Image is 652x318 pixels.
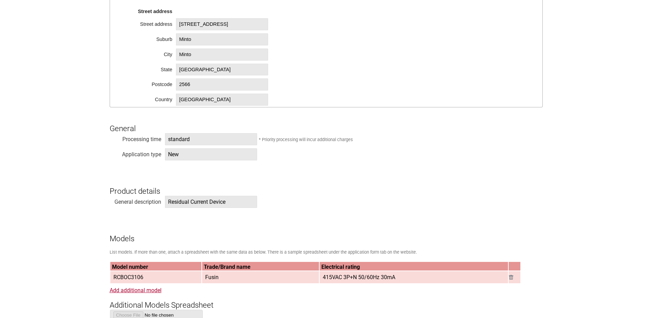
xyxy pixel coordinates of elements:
[138,9,172,14] strong: Street address
[176,49,268,61] span: Minto
[110,250,417,255] small: List models. If more than one, attach a spreadsheet with the same data as below. There is a sampl...
[176,64,268,76] span: [GEOGRAPHIC_DATA]
[110,222,543,243] h3: Models
[110,149,161,156] div: Application type
[121,95,172,102] div: Country
[121,34,172,41] div: Suburb
[165,148,257,160] span: New
[110,134,161,141] div: Processing time
[202,262,319,271] th: Trade/Brand name
[121,79,172,86] div: Postcode
[121,19,172,26] div: Street address
[509,275,513,279] img: Remove
[110,287,162,294] a: Add additional model
[176,18,268,30] span: [STREET_ADDRESS]
[165,133,257,145] span: standard
[259,137,353,142] small: * Priority processing will incur additional charges
[121,50,172,56] div: City
[176,78,268,91] span: 2566
[176,94,268,106] span: [GEOGRAPHIC_DATA]
[165,196,257,208] span: Residual Current Device
[110,262,202,271] th: Model number
[110,197,161,204] div: General description
[110,113,543,133] h3: General
[202,272,221,283] span: Fusin
[320,272,398,283] span: 415VAC 3P+N 50/60Hz 30mA
[320,262,508,271] th: Electrical rating
[110,289,543,310] h3: Additional Models Spreadsheet
[111,272,146,283] span: RCBOC3106
[110,175,543,195] h3: Product details
[121,65,172,72] div: State
[176,33,268,45] span: Minto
